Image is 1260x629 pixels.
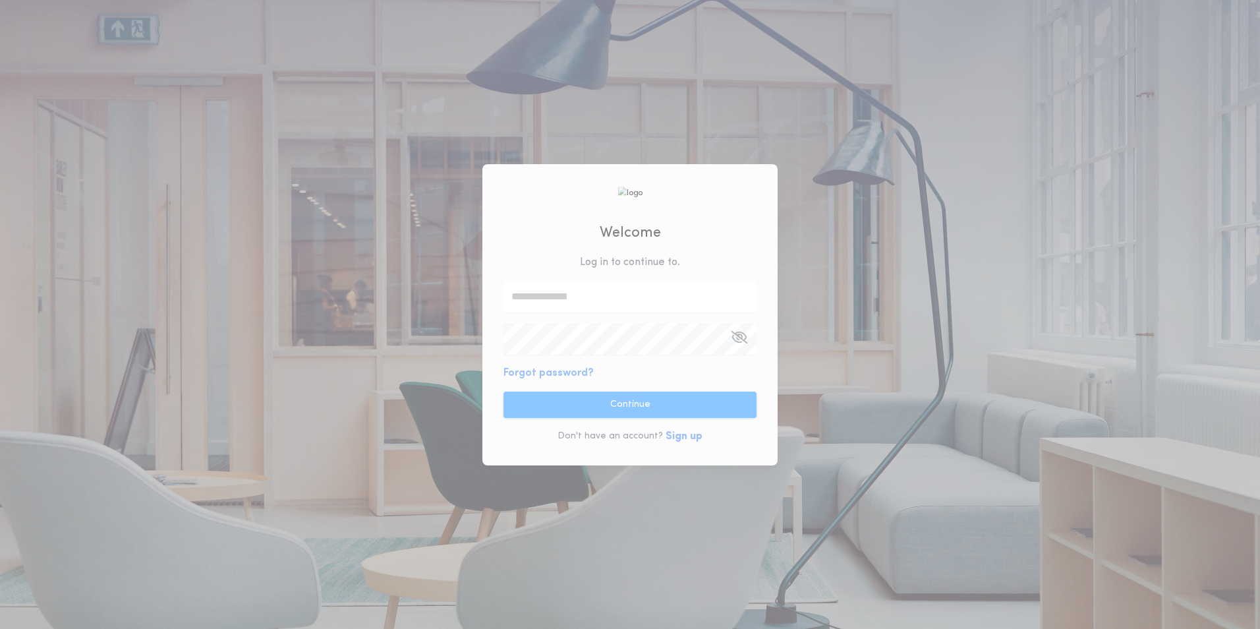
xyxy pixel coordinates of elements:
button: Continue [503,392,757,418]
button: Forgot password? [503,365,594,381]
p: Don't have an account? [558,430,663,443]
img: logo [617,187,643,199]
button: Sign up [666,429,702,444]
h2: Welcome [600,222,661,244]
p: Log in to continue to . [580,255,680,270]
